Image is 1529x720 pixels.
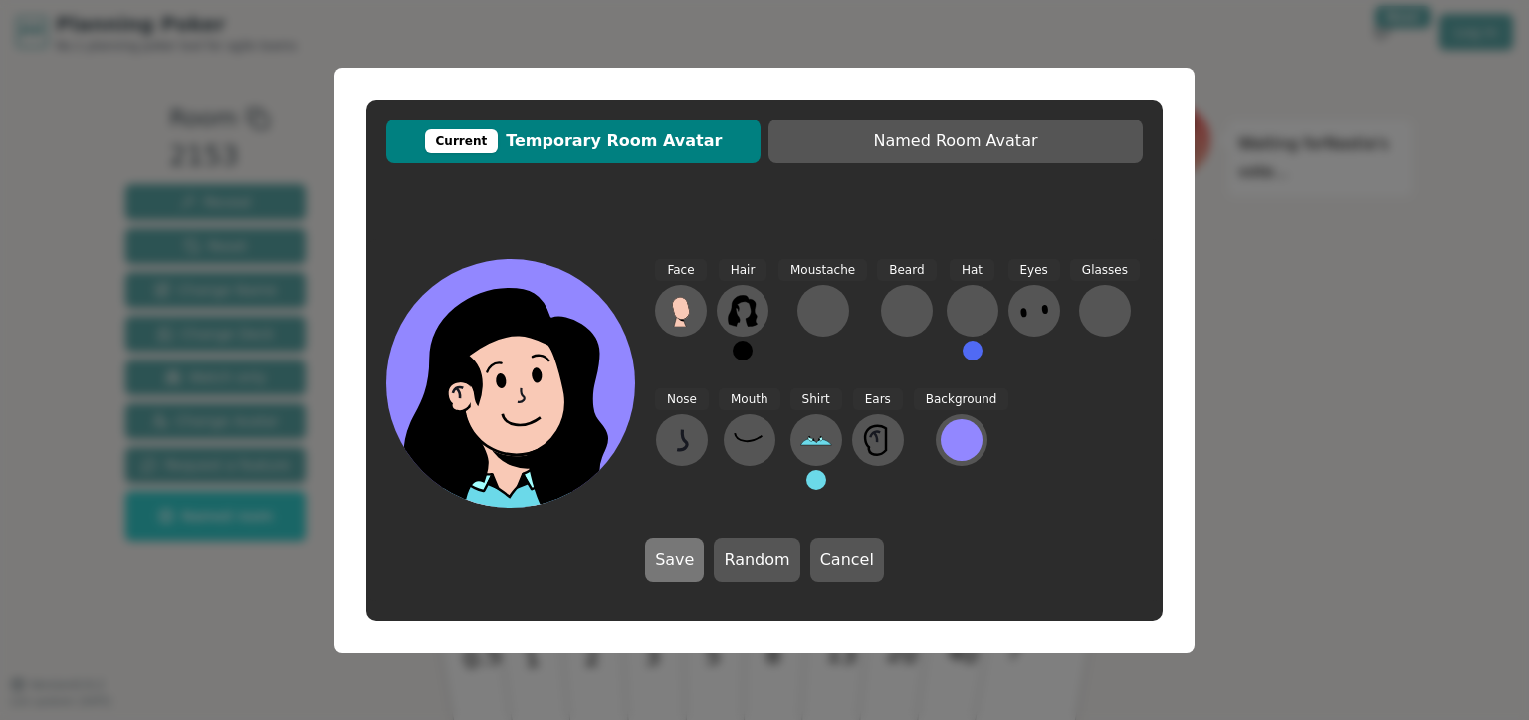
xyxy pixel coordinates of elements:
span: Temporary Room Avatar [396,129,751,153]
span: Glasses [1070,259,1140,282]
span: Ears [853,388,903,411]
span: Named Room Avatar [778,129,1133,153]
span: Background [914,388,1009,411]
div: Current [425,129,499,153]
span: Shirt [790,388,842,411]
button: Named Room Avatar [768,120,1143,163]
button: CurrentTemporary Room Avatar [386,120,761,163]
span: Face [655,259,706,282]
span: Eyes [1008,259,1060,282]
span: Moustache [778,259,867,282]
button: Cancel [810,538,884,582]
span: Hat [950,259,994,282]
span: Nose [655,388,709,411]
span: Beard [877,259,936,282]
span: Hair [719,259,767,282]
span: Mouth [719,388,780,411]
button: Save [645,538,704,582]
button: Random [714,538,799,582]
